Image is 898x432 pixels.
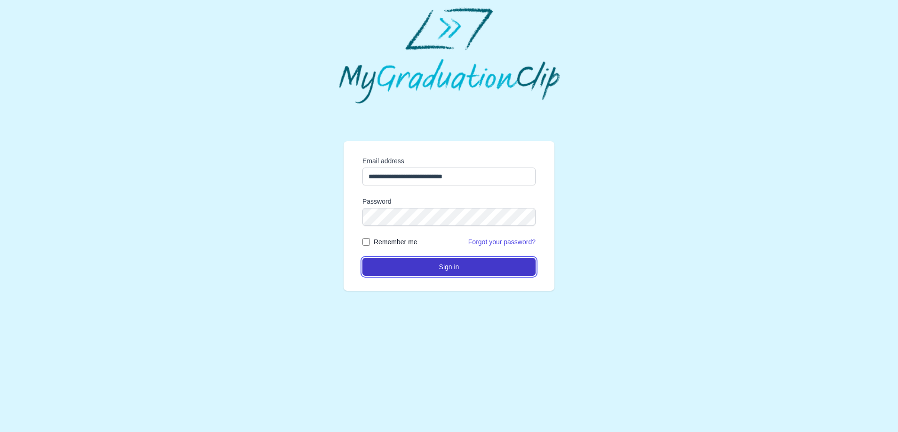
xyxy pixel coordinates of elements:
label: Password [362,197,536,206]
label: Remember me [374,237,417,247]
label: Email address [362,156,536,166]
img: MyGraduationClip [339,8,560,104]
a: Forgot your password? [468,238,536,246]
button: Sign in [362,258,536,276]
